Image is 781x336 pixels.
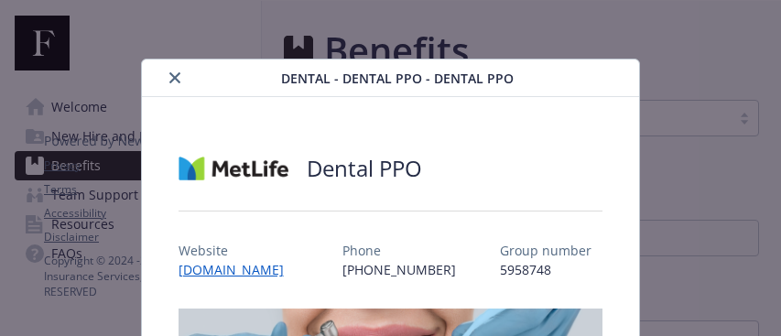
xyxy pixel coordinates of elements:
[500,241,591,260] p: Group number
[307,153,422,184] h2: Dental PPO
[342,260,456,279] p: [PHONE_NUMBER]
[500,260,591,279] p: 5958748
[342,241,456,260] p: Phone
[164,67,186,89] button: close
[179,141,288,196] img: Metlife Inc
[179,261,298,278] a: [DOMAIN_NAME]
[179,241,298,260] p: Website
[281,69,514,88] span: Dental - Dental PPO - Dental PPO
